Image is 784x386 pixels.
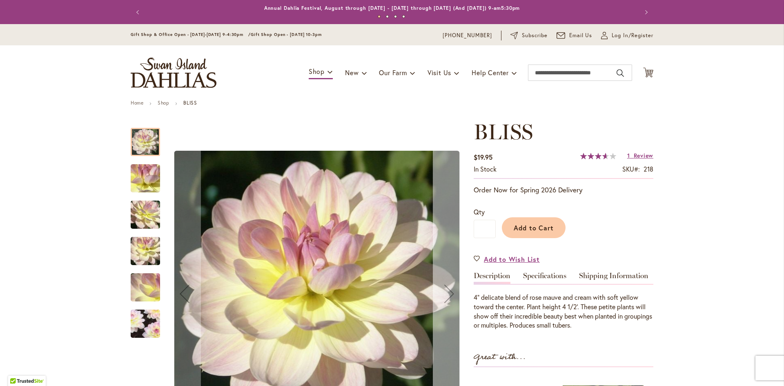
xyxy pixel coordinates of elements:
div: BLISS [131,301,160,338]
span: Help Center [472,68,509,77]
span: $19.95 [474,153,492,161]
strong: Great with... [474,350,526,364]
span: Our Farm [379,68,407,77]
span: Add to Wish List [484,254,540,264]
button: 4 of 4 [402,15,405,18]
div: BLISS [131,120,168,156]
span: Log In/Register [612,31,653,40]
button: 3 of 4 [394,15,397,18]
span: Gift Shop & Office Open - [DATE]-[DATE] 9-4:30pm / [131,32,251,37]
span: Add to Cart [514,223,554,232]
a: store logo [131,58,216,88]
div: 73% [580,153,616,159]
span: Subscribe [522,31,548,40]
a: Description [474,272,510,284]
button: Add to Cart [502,217,566,238]
img: BLISS [117,296,174,352]
img: BLISS [116,266,175,310]
button: 1 of 4 [378,15,381,18]
div: BLISS [131,156,168,192]
button: Next [637,4,653,20]
a: [PHONE_NUMBER] [443,31,492,40]
a: Shop [158,100,169,106]
span: In stock [474,165,497,173]
div: 218 [644,165,653,174]
a: Home [131,100,143,106]
span: Gift Shop Open - [DATE] 10-3pm [251,32,322,37]
a: Add to Wish List [474,254,540,264]
div: BLISS [131,192,168,229]
a: Email Us [557,31,592,40]
span: 1 [627,152,630,159]
span: New [345,68,359,77]
button: 2 of 4 [386,15,389,18]
div: BLISS [131,229,168,265]
a: Shipping Information [579,272,648,284]
div: Availability [474,165,497,174]
a: Subscribe [510,31,548,40]
a: Specifications [523,272,566,284]
button: Previous [131,4,147,20]
span: BLISS [474,119,533,145]
p: 4" delicate blend of rose mauve and cream with soft yellow toward the center. Plant height 4 1/2'... [474,293,653,330]
span: Email Us [569,31,592,40]
a: 1 Review [627,152,653,159]
div: BLISS [131,265,168,301]
a: Annual Dahlia Festival, August through [DATE] - [DATE] through [DATE] (And [DATE]) 9-am5:30pm [264,5,520,11]
span: Visit Us [428,68,451,77]
strong: BLISS [183,100,197,106]
img: BLISS [116,193,175,237]
span: Shop [309,67,325,76]
img: BLISS [116,229,175,273]
img: BLISS [116,156,175,201]
span: Review [634,152,653,159]
iframe: Launch Accessibility Center [6,357,29,380]
div: Detailed Product Info [474,272,653,330]
p: Order Now for Spring 2026 Delivery [474,185,653,195]
strong: SKU [622,165,640,173]
span: Qty [474,208,485,216]
a: Log In/Register [601,31,653,40]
